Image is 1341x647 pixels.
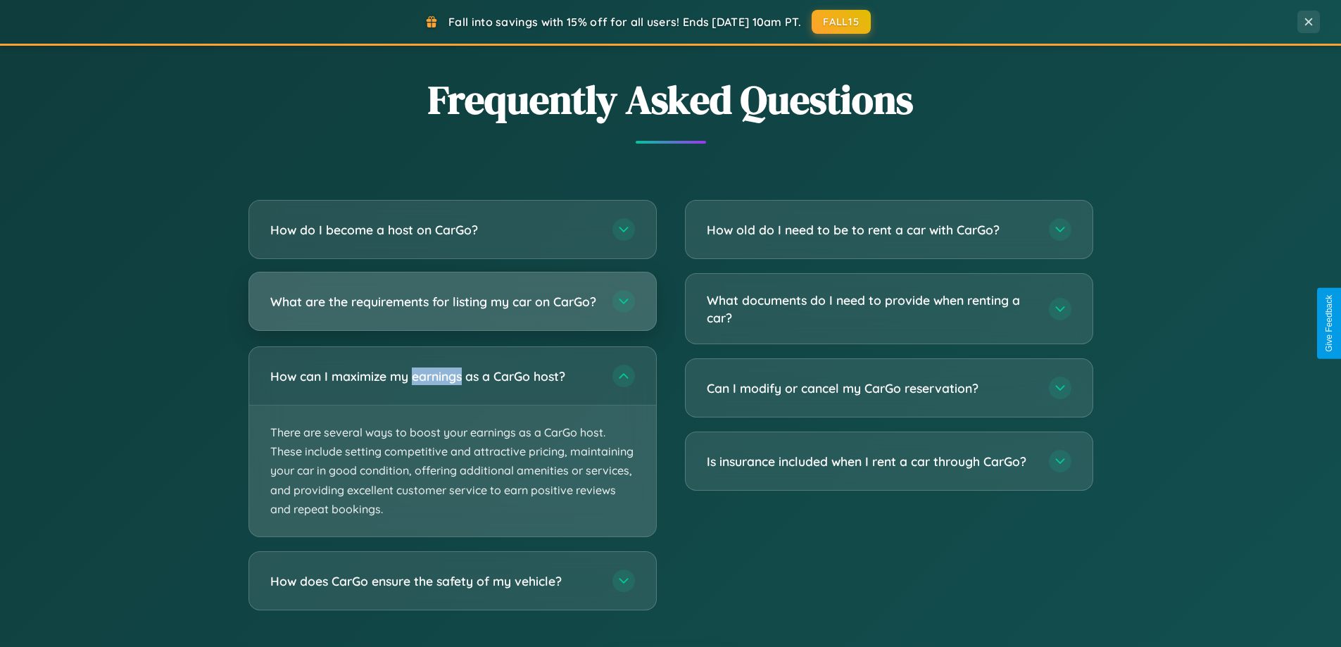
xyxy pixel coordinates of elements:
[1324,295,1334,352] div: Give Feedback
[248,73,1093,127] h2: Frequently Asked Questions
[707,453,1035,470] h3: Is insurance included when I rent a car through CarGo?
[448,15,801,29] span: Fall into savings with 15% off for all users! Ends [DATE] 10am PT.
[707,291,1035,326] h3: What documents do I need to provide when renting a car?
[249,406,656,536] p: There are several ways to boost your earnings as a CarGo host. These include setting competitive ...
[270,572,598,590] h3: How does CarGo ensure the safety of my vehicle?
[270,368,598,385] h3: How can I maximize my earnings as a CarGo host?
[270,293,598,310] h3: What are the requirements for listing my car on CarGo?
[270,221,598,239] h3: How do I become a host on CarGo?
[707,379,1035,397] h3: Can I modify or cancel my CarGo reservation?
[707,221,1035,239] h3: How old do I need to be to rent a car with CarGo?
[812,10,871,34] button: FALL15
